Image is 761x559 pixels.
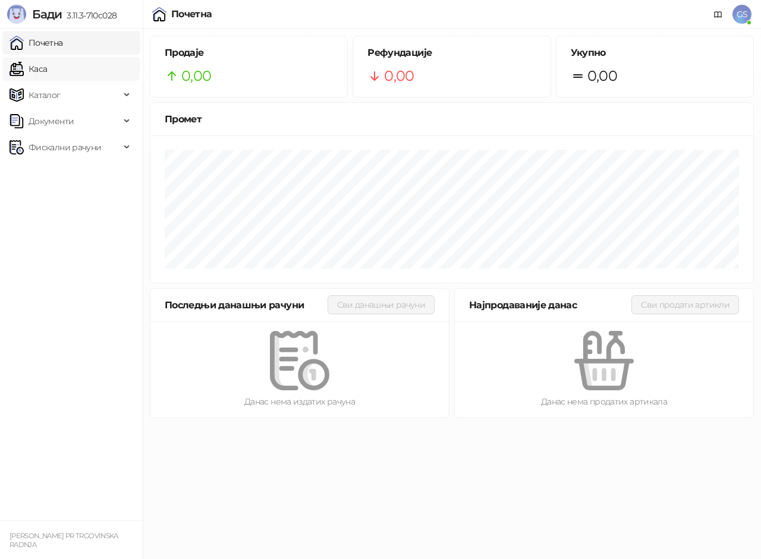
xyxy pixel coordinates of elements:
[10,532,118,549] small: [PERSON_NAME] PR TRGOVINSKA RADNJA
[709,5,728,24] a: Документација
[62,10,117,21] span: 3.11.3-710c028
[29,135,101,159] span: Фискални рачуни
[328,295,435,314] button: Сви данашњи рачуни
[171,10,212,19] div: Почетна
[367,46,536,60] h5: Рефундације
[29,83,61,107] span: Каталог
[469,298,631,312] div: Најпродаваније данас
[169,395,430,408] div: Данас нема издатих рачуна
[732,5,751,24] span: GS
[29,109,74,133] span: Документи
[10,57,47,81] a: Каса
[181,65,211,87] span: 0,00
[10,31,63,55] a: Почетна
[165,46,333,60] h5: Продаје
[32,7,62,21] span: Бади
[384,65,414,87] span: 0,00
[571,46,739,60] h5: Укупно
[587,65,617,87] span: 0,00
[474,395,734,408] div: Данас нема продатих артикала
[165,298,328,312] div: Последњи данашњи рачуни
[631,295,739,314] button: Сви продати артикли
[165,112,739,127] div: Промет
[7,5,26,24] img: Logo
